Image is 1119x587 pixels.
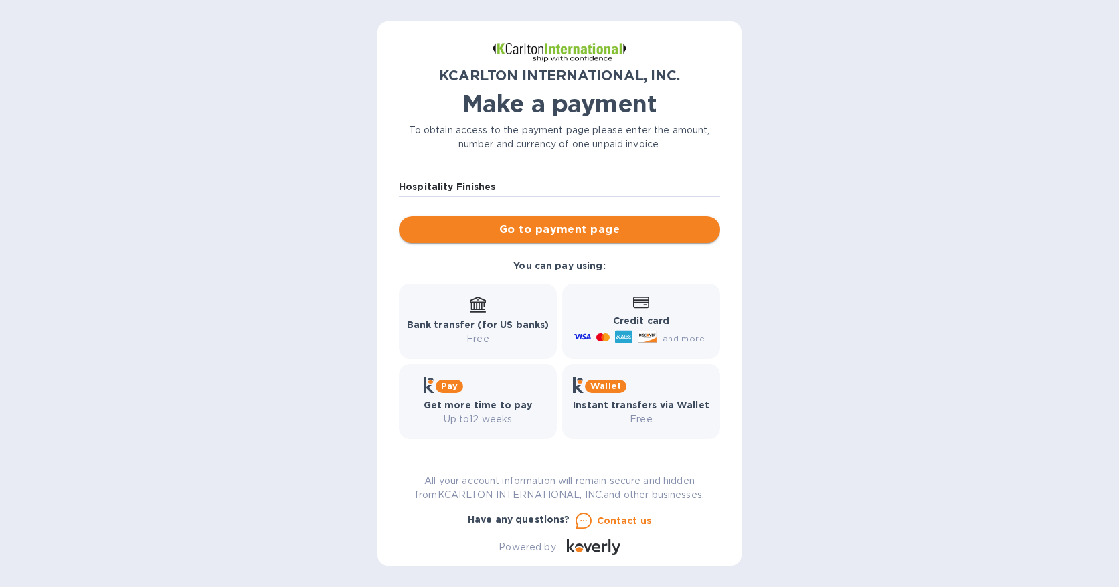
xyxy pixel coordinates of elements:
p: Free [407,332,549,346]
input: Enter business name [399,177,720,197]
span: Go to payment page [410,222,709,238]
p: To obtain access to the payment page please enter the amount, number and currency of one unpaid i... [399,123,720,151]
p: Up to 12 weeks [424,412,533,426]
b: Instant transfers via Wallet [573,400,709,410]
button: Go to payment page [399,216,720,243]
p: All your account information will remain secure and hidden from KCARLTON INTERNATIONAL, INC. and ... [399,474,720,502]
b: Wallet [590,381,621,391]
b: You can pay using: [513,260,605,271]
b: Bank transfer (for US banks) [407,319,549,330]
label: Business name [399,167,460,175]
h1: Make a payment [399,90,720,118]
u: Contact us [597,515,652,526]
span: and more... [663,333,711,343]
b: Get more time to pay [424,400,533,410]
p: Powered by [499,540,555,554]
b: Pay [441,381,458,391]
b: Have any questions? [468,514,570,525]
b: KCARLTON INTERNATIONAL, INC. [439,67,679,84]
b: Credit card [613,315,669,326]
p: Free [573,412,709,426]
